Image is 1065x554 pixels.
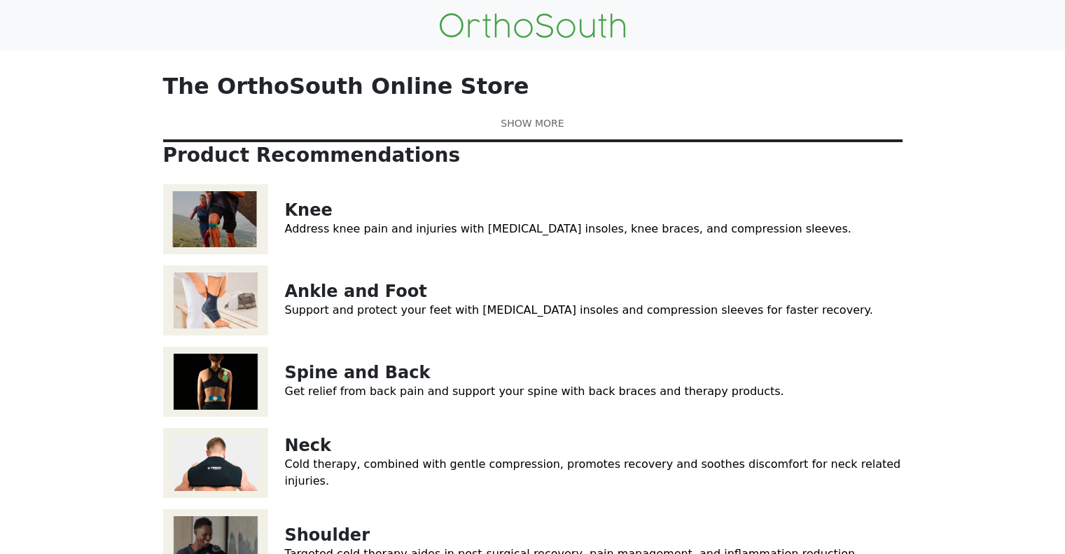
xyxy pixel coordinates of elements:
[285,457,901,487] a: Cold therapy, combined with gentle compression, promotes recovery and soothes discomfort for neck...
[285,200,333,220] a: Knee
[285,363,431,382] a: Spine and Back
[285,222,851,235] a: Address knee pain and injuries with [MEDICAL_DATA] insoles, knee braces, and compression sleeves.
[163,347,268,417] img: Spine and Back
[285,282,427,301] a: Ankle and Foot
[440,13,625,38] img: OrthoSouth
[163,73,903,99] p: The OrthoSouth Online Store
[285,525,370,545] a: Shoulder
[285,303,873,317] a: Support and protect your feet with [MEDICAL_DATA] insoles and compression sleeves for faster reco...
[163,184,268,254] img: Knee
[163,265,268,335] img: Ankle and Foot
[163,428,268,498] img: Neck
[285,436,332,455] a: Neck
[285,385,784,398] a: Get relief from back pain and support your spine with back braces and therapy products.
[163,144,903,167] p: Product Recommendations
